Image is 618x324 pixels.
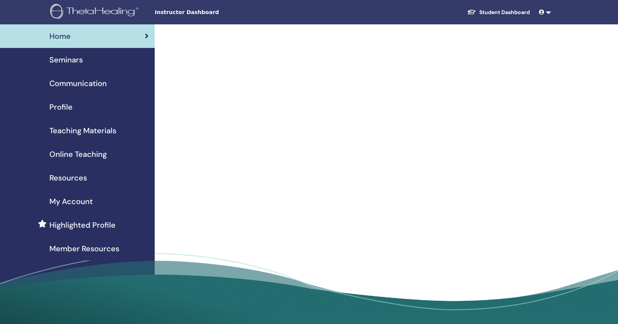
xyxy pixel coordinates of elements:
span: Profile [49,101,73,113]
img: graduation-cap-white.svg [467,9,476,15]
a: Student Dashboard [461,5,536,19]
span: Member Resources [49,243,119,254]
img: logo.png [50,4,141,21]
span: Seminars [49,54,83,65]
span: My Account [49,196,93,207]
span: Online Teaching [49,148,107,160]
span: Resources [49,172,87,184]
span: Communication [49,78,107,89]
span: Instructor Dashboard [155,8,269,16]
span: Home [49,30,71,42]
span: Highlighted Profile [49,219,116,231]
span: Teaching Materials [49,125,116,136]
